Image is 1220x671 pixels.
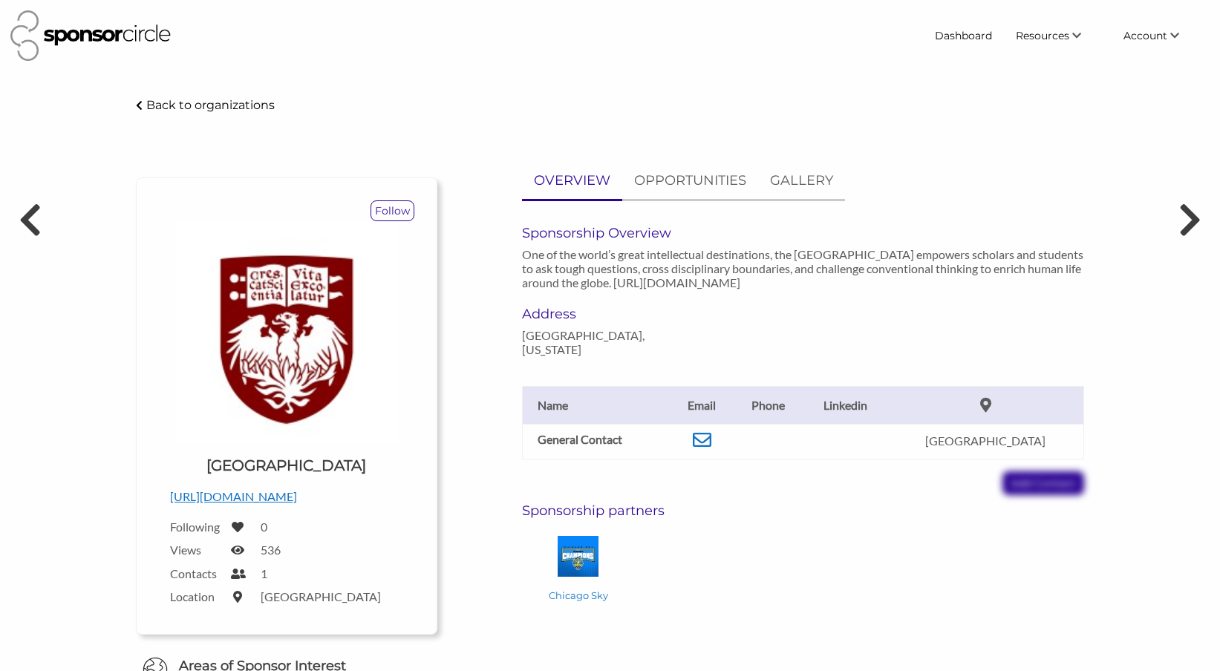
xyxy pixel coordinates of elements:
[522,247,1084,289] p: One of the world’s great intellectual destinations, the [GEOGRAPHIC_DATA] empowers scholars and s...
[261,543,281,557] label: 536
[522,328,694,356] p: [GEOGRAPHIC_DATA], [US_STATE]
[170,520,222,534] label: Following
[895,433,1076,448] p: [GEOGRAPHIC_DATA]
[522,225,1084,241] h6: Sponsorship Overview
[146,98,275,112] p: Back to organizations
[634,170,746,192] p: OPPORTUNITIES
[671,386,733,424] th: Email
[170,543,222,557] label: Views
[558,536,598,577] img: Chicago Sky Logo
[803,386,887,424] th: Linkedin
[1123,29,1167,42] span: Account
[522,503,1084,519] h6: Sponsorship partners
[527,588,628,603] p: Chicago Sky
[170,487,403,506] p: [URL][DOMAIN_NAME]
[923,22,1004,49] a: Dashboard
[522,386,671,424] th: Name
[261,520,267,534] label: 0
[534,170,610,192] p: OVERVIEW
[770,170,833,192] p: GALLERY
[371,201,414,220] p: Follow
[10,10,171,61] img: Sponsor Circle Logo
[522,306,694,322] h6: Address
[175,221,398,444] img: UChicago Logo
[170,589,222,603] label: Location
[1004,22,1112,49] li: Resources
[538,432,622,446] b: General Contact
[206,455,366,476] h1: [GEOGRAPHIC_DATA]
[733,386,803,424] th: Phone
[170,566,222,580] label: Contacts
[1112,22,1210,49] li: Account
[1016,29,1069,42] span: Resources
[261,589,381,603] label: [GEOGRAPHIC_DATA]
[261,566,267,580] label: 1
